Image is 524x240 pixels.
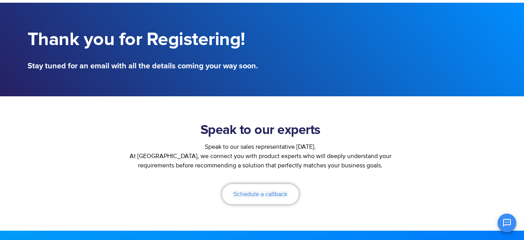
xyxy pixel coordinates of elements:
h1: Thank you for Registering! [28,29,258,50]
a: Schedule a callback [222,184,299,204]
h2: Speak to our experts [123,123,398,138]
p: At [GEOGRAPHIC_DATA], we connect you with product experts who will deeply understand your require... [123,151,398,170]
h5: Stay tuned for an email with all the details coming your way soon. [28,62,258,70]
span: Schedule a callback [233,191,287,197]
button: Open chat [498,214,516,232]
div: Speak to our sales representative [DATE]. [123,142,398,151]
